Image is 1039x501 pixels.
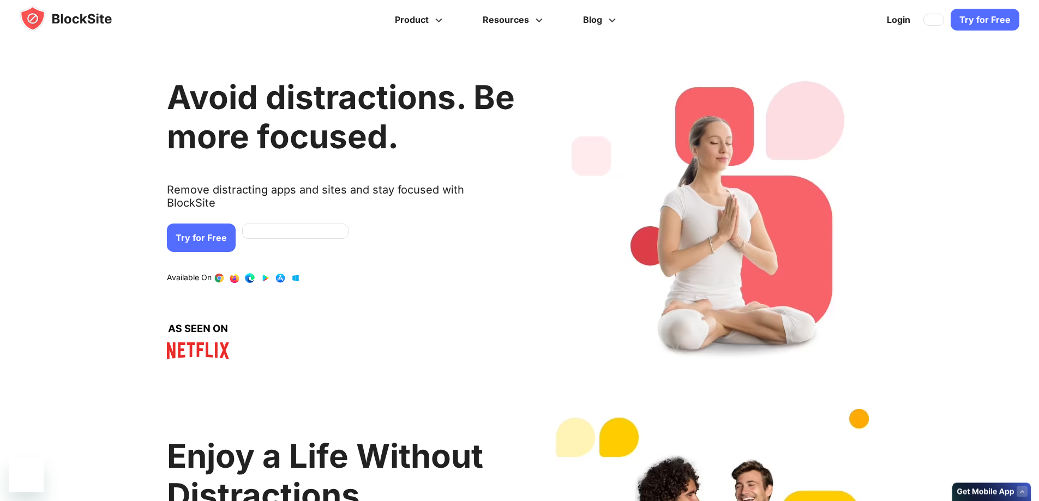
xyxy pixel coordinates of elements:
[951,9,1019,31] a: Try for Free
[167,77,515,156] h1: Avoid distractions. Be more focused.
[20,5,133,32] img: blocksite-icon.5d769676.svg
[167,224,236,252] a: Try for Free
[880,7,917,33] a: Login
[167,183,515,218] text: Remove distracting apps and sites and stay focused with BlockSite
[167,273,212,283] text: Available On
[9,457,44,492] iframe: Button to launch messaging window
